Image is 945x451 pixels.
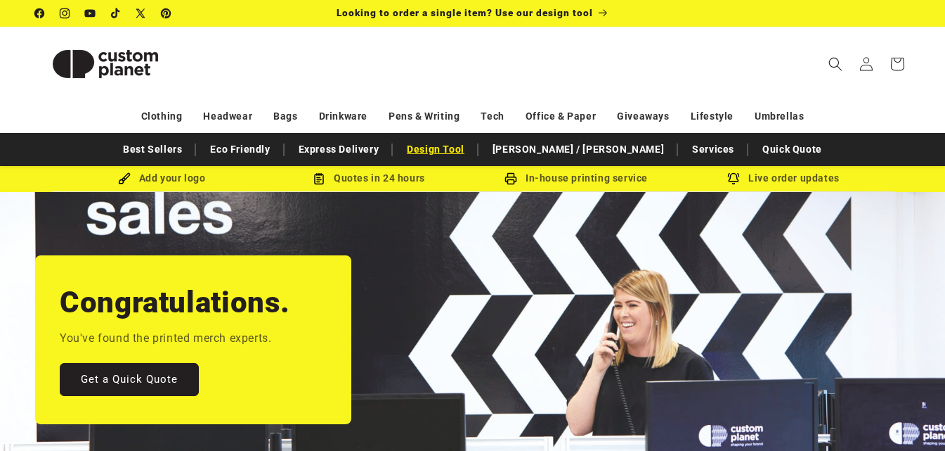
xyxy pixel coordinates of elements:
a: Office & Paper [526,104,596,129]
a: Bags [273,104,297,129]
img: Order updates [727,172,740,185]
summary: Search [820,49,851,80]
a: Design Tool [400,137,471,162]
a: Drinkware [319,104,367,129]
img: Order Updates Icon [313,172,325,185]
div: In-house printing service [473,170,680,187]
a: [PERSON_NAME] / [PERSON_NAME] [485,137,671,162]
a: Headwear [203,104,252,129]
span: Looking to order a single item? Use our design tool [337,7,593,18]
h2: Congratulations. [60,284,290,322]
div: Live order updates [680,170,887,187]
a: Get a Quick Quote [60,363,199,396]
img: In-house printing [504,172,517,185]
iframe: Chat Widget [710,299,945,451]
a: Services [685,137,741,162]
a: Umbrellas [755,104,804,129]
a: Tech [481,104,504,129]
p: You've found the printed merch experts. [60,329,271,349]
a: Custom Planet [30,27,181,101]
a: Best Sellers [116,137,189,162]
a: Giveaways [617,104,669,129]
img: Brush Icon [118,172,131,185]
img: Custom Planet [35,32,176,96]
a: Eco Friendly [203,137,277,162]
a: Express Delivery [292,137,386,162]
div: Quotes in 24 hours [266,170,473,187]
div: Add your logo [58,170,266,187]
a: Pens & Writing [389,104,460,129]
a: Lifestyle [691,104,734,129]
a: Clothing [141,104,183,129]
a: Quick Quote [755,137,829,162]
